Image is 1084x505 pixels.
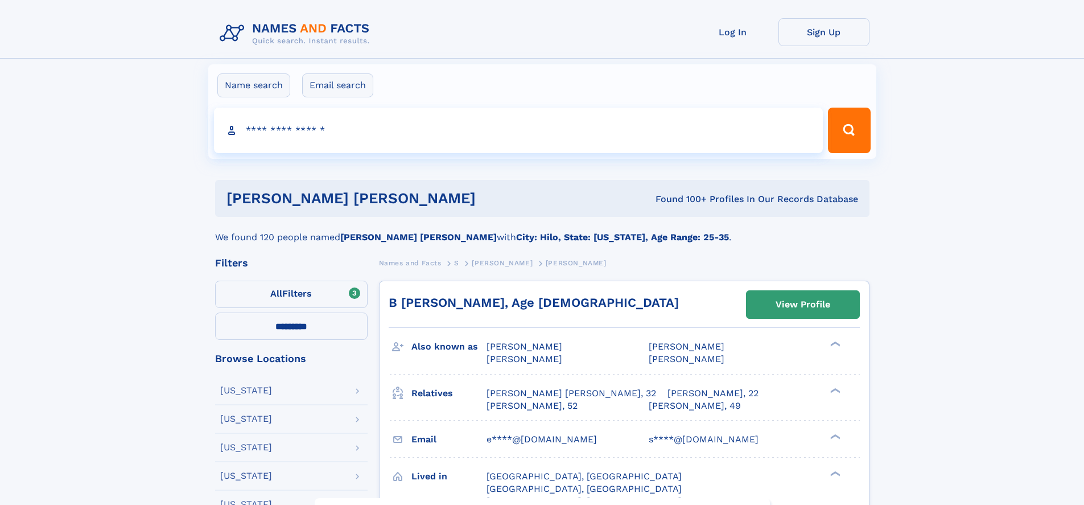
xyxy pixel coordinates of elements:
a: [PERSON_NAME] [PERSON_NAME], 32 [487,387,656,400]
div: [US_STATE] [220,386,272,395]
div: [US_STATE] [220,471,272,481]
h1: [PERSON_NAME] [PERSON_NAME] [226,191,566,206]
a: B [PERSON_NAME], Age [DEMOGRAPHIC_DATA] [389,295,679,310]
b: [PERSON_NAME] [PERSON_NAME] [340,232,497,243]
span: [PERSON_NAME] [472,259,533,267]
a: S [454,256,459,270]
a: Names and Facts [379,256,442,270]
a: [PERSON_NAME], 52 [487,400,578,412]
span: [PERSON_NAME] [649,354,724,364]
a: Log In [687,18,778,46]
a: [PERSON_NAME], 49 [649,400,741,412]
label: Name search [217,73,290,97]
div: ❯ [827,387,841,394]
div: Browse Locations [215,354,368,364]
a: [PERSON_NAME] [472,256,533,270]
div: [US_STATE] [220,414,272,424]
div: Filters [215,258,368,268]
a: Sign Up [778,18,869,46]
input: search input [214,108,823,153]
span: [GEOGRAPHIC_DATA], [GEOGRAPHIC_DATA] [487,471,682,482]
h3: Email [411,430,487,449]
img: Logo Names and Facts [215,18,379,49]
span: [GEOGRAPHIC_DATA], [GEOGRAPHIC_DATA] [487,483,682,494]
div: [US_STATE] [220,443,272,452]
span: S [454,259,459,267]
div: We found 120 people named with . [215,217,869,244]
div: Found 100+ Profiles In Our Records Database [566,193,858,206]
span: All [270,288,282,299]
a: [PERSON_NAME], 22 [667,387,759,400]
div: View Profile [776,291,830,318]
div: ❯ [827,433,841,440]
label: Filters [215,281,368,308]
button: Search Button [828,108,870,153]
label: Email search [302,73,373,97]
h3: Lived in [411,467,487,486]
span: [PERSON_NAME] [546,259,607,267]
span: [PERSON_NAME] [487,354,562,364]
h3: Relatives [411,384,487,403]
span: [PERSON_NAME] [487,341,562,352]
a: View Profile [747,291,859,318]
div: ❯ [827,470,841,477]
span: [PERSON_NAME] [649,341,724,352]
b: City: Hilo, State: [US_STATE], Age Range: 25-35 [516,232,729,243]
div: ❯ [827,340,841,348]
h3: Also known as [411,337,487,356]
